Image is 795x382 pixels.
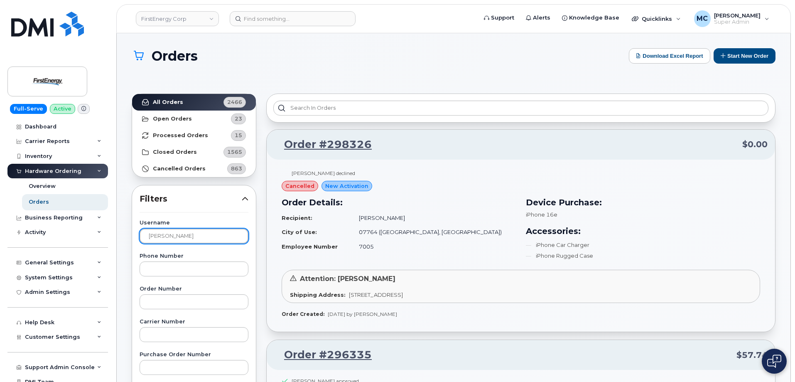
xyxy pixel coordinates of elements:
[526,252,760,260] li: iPhone Rugged Case
[526,211,557,218] span: iPhone 16e
[282,243,338,250] strong: Employee Number
[526,241,760,249] li: iPhone Car Charger
[351,211,516,225] td: [PERSON_NAME]
[328,311,397,317] span: [DATE] by [PERSON_NAME]
[290,291,346,298] strong: Shipping Address:
[153,149,197,155] strong: Closed Orders
[274,137,372,152] a: Order #298326
[140,286,248,292] label: Order Number
[285,182,314,190] span: cancelled
[282,196,516,209] h3: Order Details:
[629,48,710,64] button: Download Excel Report
[282,229,317,235] strong: City of Use:
[526,225,760,237] h3: Accessories:
[714,48,775,64] button: Start New Order
[132,111,256,127] a: Open Orders23
[227,148,242,156] span: 1565
[526,196,760,209] h3: Device Purchase:
[231,165,242,173] span: 863
[153,132,208,139] strong: Processed Orders
[153,165,206,172] strong: Cancelled Orders
[140,220,248,226] label: Username
[140,352,248,357] label: Purchase Order Number
[153,116,192,122] strong: Open Orders
[227,98,242,106] span: 2466
[140,193,242,205] span: Filters
[235,115,242,123] span: 23
[351,239,516,254] td: 7005
[736,349,768,361] span: $57.74
[132,160,256,177] a: Cancelled Orders863
[235,131,242,139] span: 15
[349,291,403,298] span: [STREET_ADDRESS]
[140,319,248,325] label: Carrier Number
[300,275,395,283] span: Attention: [PERSON_NAME]
[282,311,324,317] strong: Order Created:
[767,355,781,368] img: Open chat
[132,127,256,144] a: Processed Orders15
[152,49,198,63] span: Orders
[153,99,183,106] strong: All Orders
[292,170,355,177] div: [PERSON_NAME] declined
[325,182,368,190] span: New Activation
[274,347,372,362] a: Order #296335
[140,254,248,259] label: Phone Number
[742,138,768,150] span: $0.00
[282,214,312,221] strong: Recipient:
[351,225,516,239] td: 07764 ([GEOGRAPHIC_DATA], [GEOGRAPHIC_DATA])
[132,94,256,111] a: All Orders2466
[132,144,256,160] a: Closed Orders1565
[273,101,768,116] input: Search in orders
